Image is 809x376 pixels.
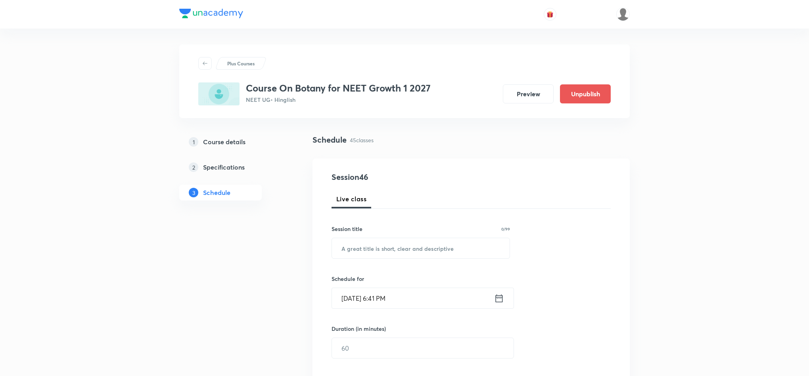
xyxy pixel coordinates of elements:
[246,82,431,94] h3: Course On Botany for NEET Growth 1 2027
[332,171,476,183] h4: Session 46
[189,188,198,197] p: 3
[179,134,287,150] a: 1Course details
[336,194,366,204] span: Live class
[203,137,245,147] h5: Course details
[503,84,554,103] button: Preview
[501,227,510,231] p: 0/99
[198,82,240,105] img: 801AE2F2-6C86-4658-A4A2-59E3BCB0BBAF_plus.png
[179,9,243,18] img: Company Logo
[332,324,386,333] h6: Duration (in minutes)
[332,275,510,283] h6: Schedule for
[203,188,230,197] h5: Schedule
[332,225,362,233] h6: Session title
[227,60,255,67] p: Plus Courses
[179,9,243,20] a: Company Logo
[350,136,374,144] p: 45 classes
[560,84,611,103] button: Unpublish
[246,95,431,104] p: NEET UG • Hinglish
[544,8,556,21] button: avatar
[179,159,287,175] a: 2Specifications
[332,238,510,258] input: A great title is short, clear and descriptive
[189,137,198,147] p: 1
[332,338,514,358] input: 60
[189,162,198,172] p: 2
[616,8,630,21] img: Shivank
[546,11,554,18] img: avatar
[203,162,245,172] h5: Specifications
[312,134,347,146] h4: Schedule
